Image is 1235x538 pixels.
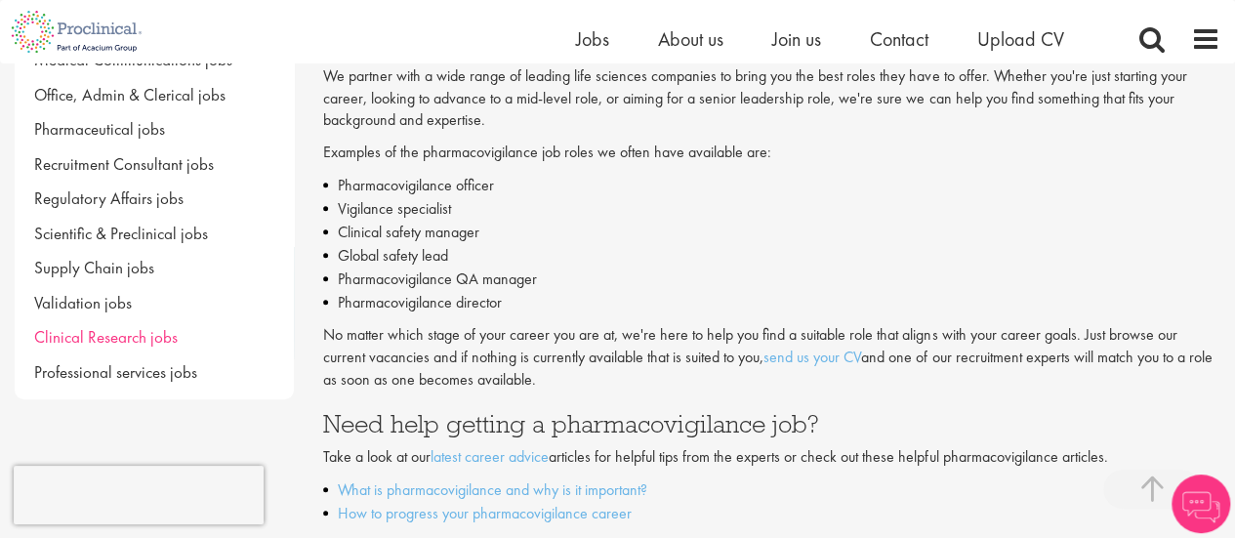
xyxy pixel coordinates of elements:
span: Professional services jobs [34,361,197,383]
p: Take a look at our articles for helpful tips from the experts or check out these helpful pharmaco... [323,446,1220,469]
a: Upload CV [977,26,1064,52]
li: Clinical safety manager [323,221,1220,244]
li: Global safety lead [323,244,1220,268]
span: Regulatory Affairs jobs [34,187,184,209]
li: Pharmacovigilance officer [323,174,1220,197]
a: latest career advice [431,446,549,467]
a: Recruitment Consultant jobs [15,147,294,183]
a: Validation jobs [15,286,294,321]
a: Clinical Research jobs [15,320,294,355]
li: Pharmacovigilance director [323,291,1220,314]
a: Office, Admin & Clerical jobs [15,78,294,113]
a: How to progress your pharmacovigilance career [338,503,632,523]
a: send us your CV [763,347,861,367]
span: Clinical Research jobs [34,326,178,348]
p: We partner with a wide range of leading life sciences companies to bring you the best roles they ... [323,65,1220,133]
a: Contact [870,26,928,52]
h3: Need help getting a pharmacovigilance job? [323,411,1220,436]
span: Pharmaceutical jobs [34,118,165,140]
a: What is pharmacovigilance and why is it important? [338,479,647,500]
a: Regulatory Affairs jobs [15,182,294,217]
li: Pharmacovigilance QA manager [323,268,1220,291]
a: Supply Chain jobs [15,251,294,286]
p: Examples of the pharmacovigilance job roles we often have available are: [323,142,1220,164]
a: Join us [772,26,821,52]
a: Pharmaceutical jobs [15,112,294,147]
a: About us [658,26,723,52]
span: Scientific & Preclinical jobs [34,223,208,244]
a: Professional services jobs [15,355,294,391]
span: Recruitment Consultant jobs [34,153,214,175]
a: Jobs [576,26,609,52]
p: No matter which stage of your career you are at, we're here to help you find a suitable role that... [323,324,1220,392]
span: Supply Chain jobs [34,257,154,278]
li: Vigilance specialist [323,197,1220,221]
span: Office, Admin & Clerical jobs [34,84,226,105]
iframe: reCAPTCHA [14,466,264,524]
img: Chatbot [1172,475,1230,533]
a: Scientific & Preclinical jobs [15,217,294,252]
span: Validation jobs [34,292,132,313]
